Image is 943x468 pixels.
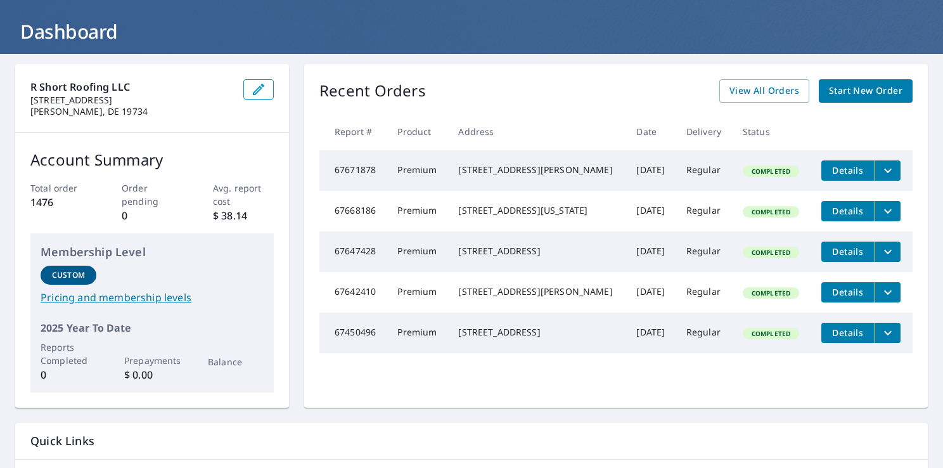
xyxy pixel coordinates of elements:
p: 0 [122,208,183,223]
td: [DATE] [626,150,676,191]
td: Premium [387,272,448,313]
th: Date [626,113,676,150]
button: filesDropdownBtn-67642410 [875,282,901,302]
p: Reports Completed [41,341,96,367]
span: Details [829,164,867,176]
p: Prepayments [124,354,180,367]
td: 67668186 [319,191,387,231]
span: Start New Order [829,83,902,99]
td: Regular [676,150,733,191]
div: [STREET_ADDRESS][PERSON_NAME] [458,285,616,298]
td: [DATE] [626,272,676,313]
span: Details [829,327,867,339]
span: View All Orders [729,83,799,99]
button: filesDropdownBtn-67647428 [875,242,901,262]
span: Completed [744,329,798,338]
p: [PERSON_NAME], DE 19734 [30,106,233,117]
span: Details [829,205,867,217]
p: Recent Orders [319,79,426,103]
td: Premium [387,191,448,231]
button: filesDropdownBtn-67450496 [875,323,901,343]
button: detailsBtn-67450496 [821,323,875,343]
h1: Dashboard [15,18,928,44]
button: detailsBtn-67668186 [821,201,875,221]
th: Delivery [676,113,733,150]
p: 2025 Year To Date [41,320,264,335]
th: Product [387,113,448,150]
th: Report # [319,113,387,150]
td: Regular [676,231,733,272]
td: 67671878 [319,150,387,191]
span: Completed [744,289,798,297]
span: Completed [744,167,798,176]
td: Regular [676,313,733,353]
p: 0 [41,367,96,382]
span: Completed [744,207,798,216]
p: Total order [30,181,91,195]
td: Premium [387,313,448,353]
p: R Short Roofing LLC [30,79,233,94]
p: Account Summary [30,148,274,171]
td: Regular [676,272,733,313]
p: 1476 [30,195,91,210]
span: Details [829,245,867,257]
p: Order pending [122,181,183,208]
p: $ 38.14 [213,208,274,223]
td: 67450496 [319,313,387,353]
div: [STREET_ADDRESS][US_STATE] [458,204,616,217]
th: Status [733,113,811,150]
p: $ 0.00 [124,367,180,382]
p: Balance [208,355,264,368]
div: [STREET_ADDRESS] [458,245,616,257]
p: Quick Links [30,433,913,449]
td: [DATE] [626,191,676,231]
a: View All Orders [719,79,809,103]
div: [STREET_ADDRESS] [458,326,616,339]
td: 67642410 [319,272,387,313]
button: detailsBtn-67642410 [821,282,875,302]
span: Completed [744,248,798,257]
button: filesDropdownBtn-67671878 [875,160,901,181]
button: filesDropdownBtn-67668186 [875,201,901,221]
th: Address [448,113,626,150]
button: detailsBtn-67647428 [821,242,875,262]
td: Premium [387,231,448,272]
p: [STREET_ADDRESS] [30,94,233,106]
div: [STREET_ADDRESS][PERSON_NAME] [458,164,616,176]
span: Details [829,286,867,298]
p: Avg. report cost [213,181,274,208]
a: Start New Order [819,79,913,103]
button: detailsBtn-67671878 [821,160,875,181]
td: [DATE] [626,313,676,353]
p: Membership Level [41,244,264,261]
p: Custom [52,270,85,281]
td: Regular [676,191,733,231]
a: Pricing and membership levels [41,290,264,305]
td: Premium [387,150,448,191]
td: 67647428 [319,231,387,272]
td: [DATE] [626,231,676,272]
